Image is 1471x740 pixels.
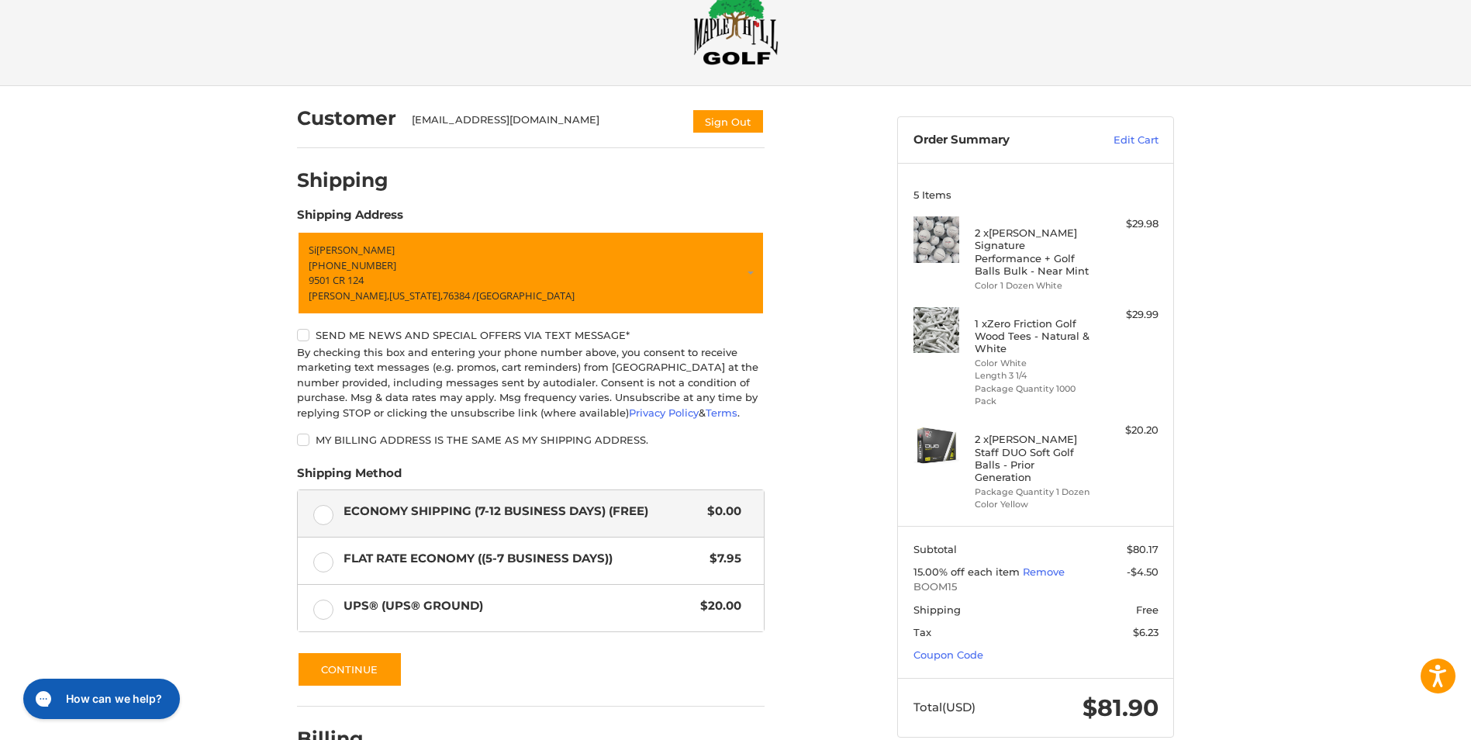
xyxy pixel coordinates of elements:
[1097,307,1158,323] div: $29.99
[706,406,737,419] a: Terms
[316,243,395,257] span: [PERSON_NAME]
[309,243,316,257] span: Si
[1097,423,1158,438] div: $20.20
[1083,693,1158,722] span: $81.90
[1133,626,1158,638] span: $6.23
[16,673,185,724] iframe: Gorgias live chat messenger
[344,503,700,520] span: Economy Shipping (7-12 Business Days) (Free)
[309,258,396,272] span: [PHONE_NUMBER]
[297,206,403,231] legend: Shipping Address
[692,109,765,134] button: Sign Out
[1023,565,1065,578] a: Remove
[297,345,765,421] div: By checking this box and entering your phone number above, you consent to receive marketing text ...
[309,273,364,287] span: 9501 CR 124
[297,106,396,130] h2: Customer
[692,597,741,615] span: $20.00
[913,603,961,616] span: Shipping
[975,498,1093,511] li: Color Yellow
[699,503,741,520] span: $0.00
[913,565,1023,578] span: 15.00% off each item
[1127,543,1158,555] span: $80.17
[297,329,765,341] label: Send me news and special offers via text message*
[297,168,388,192] h2: Shipping
[975,486,1093,499] li: Package Quantity 1 Dozen
[975,357,1093,370] li: Color White
[1080,133,1158,148] a: Edit Cart
[975,226,1093,277] h4: 2 x [PERSON_NAME] Signature Performance + Golf Balls Bulk - Near Mint
[913,579,1158,595] span: BOOM15
[913,700,975,714] span: Total (USD)
[913,648,983,661] a: Coupon Code
[297,652,402,687] button: Continue
[702,550,741,568] span: $7.95
[629,406,699,419] a: Privacy Policy
[975,369,1093,382] li: Length 3 1/4
[975,279,1093,292] li: Color 1 Dozen White
[297,231,765,315] a: Enter or select a different address
[913,626,931,638] span: Tax
[1127,565,1158,578] span: -$4.50
[309,289,389,303] span: [PERSON_NAME],
[344,597,693,615] span: UPS® (UPS® Ground)
[476,289,575,303] span: [GEOGRAPHIC_DATA]
[412,112,677,134] div: [EMAIL_ADDRESS][DOMAIN_NAME]
[1097,216,1158,232] div: $29.98
[975,433,1093,483] h4: 2 x [PERSON_NAME] Staff DUO Soft Golf Balls - Prior Generation
[389,289,443,303] span: [US_STATE],
[975,317,1093,355] h4: 1 x Zero Friction Golf Wood Tees - Natural & White
[344,550,703,568] span: Flat Rate Economy ((5-7 Business Days))
[913,543,957,555] span: Subtotal
[297,434,765,446] label: My billing address is the same as my shipping address.
[1136,603,1158,616] span: Free
[975,382,1093,408] li: Package Quantity 1000 Pack
[913,133,1080,148] h3: Order Summary
[297,465,402,489] legend: Shipping Method
[443,289,476,303] span: 76384 /
[913,188,1158,201] h3: 5 Items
